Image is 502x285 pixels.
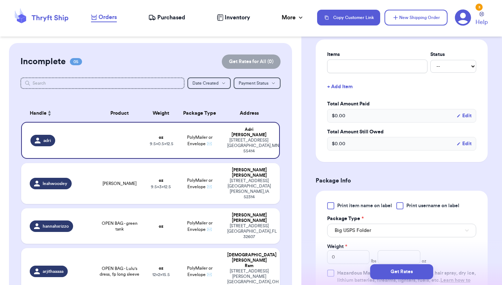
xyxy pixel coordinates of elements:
[316,176,488,185] h3: Package Info
[327,128,476,136] label: Total Amount Still Owed
[43,181,67,186] span: leahwoosley
[327,215,364,222] label: Package Type
[475,12,488,27] a: Help
[99,13,117,22] span: Orders
[98,220,141,232] span: OPEN BAG - green tank
[187,135,212,146] span: PolyMailer or Envelope ✉️
[430,51,476,58] label: Status
[43,138,51,143] span: adri
[475,4,483,11] div: 3
[227,252,271,269] div: [DEMOGRAPHIC_DATA] [PERSON_NAME] Ram
[332,140,345,147] span: $ 0.00
[227,223,271,239] div: [STREET_ADDRESS] [GEOGRAPHIC_DATA] , FL 32607
[317,10,380,25] button: Copy Customer Link
[102,181,137,186] span: [PERSON_NAME]
[187,221,212,232] span: PolyMailer or Envelope ✉️
[371,258,376,264] span: lbs
[234,77,281,89] button: Payment Status
[456,140,472,147] button: Edit
[217,13,250,22] a: Inventory
[327,224,476,237] button: Big USPS Folder
[187,178,212,189] span: PolyMailer or Envelope ✉️
[406,202,459,209] span: Print username on label
[335,227,371,234] span: Big USPS Folder
[337,202,392,209] span: Print item name on label
[43,269,63,274] span: arjithaaaaa
[324,79,479,95] button: + Add Item
[145,105,177,122] th: Weight
[94,105,145,122] th: Product
[159,266,163,270] strong: oz
[227,167,271,178] div: [PERSON_NAME] [PERSON_NAME]
[20,56,66,67] h2: Incomplete
[332,112,345,119] span: $ 0.00
[327,100,476,108] label: Total Amount Paid
[148,13,185,22] a: Purchased
[370,264,433,279] button: Get Rates
[47,109,52,118] button: Sort ascending
[43,223,69,229] span: hannahxrizzo
[223,105,280,122] th: Address
[70,58,82,65] span: 05
[327,51,427,58] label: Items
[222,54,281,69] button: Get Rates for All (0)
[227,138,271,154] div: [STREET_ADDRESS] [GEOGRAPHIC_DATA] , MN 55414
[327,243,347,250] label: Weight
[152,272,170,277] span: 12 x 2 x 15.5
[151,185,171,189] span: 9.5 x 3 x 12.5
[192,81,219,85] span: Date Created
[239,81,268,85] span: Payment Status
[159,178,163,182] strong: oz
[177,105,223,122] th: Package Type
[20,77,185,89] input: Search
[456,112,472,119] button: Edit
[227,127,271,138] div: Adri [PERSON_NAME]
[475,18,488,27] span: Help
[455,9,471,26] a: 3
[91,13,117,22] a: Orders
[98,266,141,277] span: OPEN BAG - Lulu's dress, fp long sleeve
[227,178,271,200] div: [STREET_ADDRESS] [GEOGRAPHIC_DATA][PERSON_NAME] , IA 52314
[159,135,163,139] strong: oz
[225,13,250,22] span: Inventory
[157,13,185,22] span: Purchased
[187,266,212,277] span: PolyMailer or Envelope ✉️
[227,213,271,223] div: [PERSON_NAME] [PERSON_NAME]
[282,13,304,22] div: More
[150,142,173,146] span: 9.5 x 0.5 x 12.5
[384,10,448,25] button: New Shipping Order
[159,224,163,228] strong: oz
[422,258,426,264] span: oz
[187,77,231,89] button: Date Created
[30,110,47,117] span: Handle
